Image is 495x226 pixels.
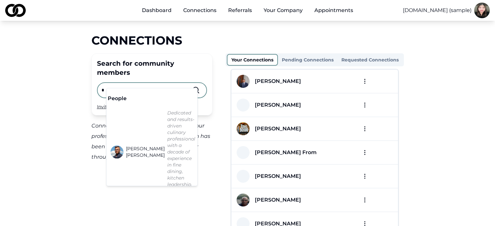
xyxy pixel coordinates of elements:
img: e869924f-155a-48fc-8498-a32e3ce80597-ed-profile_picture.jpg [237,193,250,206]
a: [PERSON_NAME] From [250,149,317,156]
a: Connections [178,4,222,17]
div: [PERSON_NAME] [255,125,301,133]
button: [DOMAIN_NAME] (sample) [403,7,472,14]
img: fd17d78b-d25f-446c-836a-578539c9e83b-DSC00492-profile_picture.jpeg [237,75,250,88]
button: Your Company [258,4,308,17]
div: Suggestions [106,88,197,186]
img: logo [5,4,26,17]
a: [PERSON_NAME] [250,172,301,180]
a: [PERSON_NAME] [250,77,301,85]
a: [PERSON_NAME] [250,101,301,109]
div: Connections [91,34,404,47]
span: [PERSON_NAME] [PERSON_NAME] [126,145,165,158]
a: [PERSON_NAME] [250,125,301,133]
button: Your Connections [227,54,278,66]
div: [PERSON_NAME] [255,101,301,109]
div: [PERSON_NAME] [255,172,301,180]
img: f8647b01-4f67-45a3-8136-c9908cc93f11-IMG_0210-profile_picture.jpg [110,145,123,158]
nav: Main [137,4,358,17]
div: People [108,95,196,102]
a: Referrals [223,4,257,17]
button: Pending Connections [278,55,337,65]
a: Dashboard [137,4,177,17]
div: Invite your peers and colleagues → [97,103,207,110]
em: Dedicated and results-driven culinary professional with a decade of experience in fine dining, ki... [167,110,195,194]
button: Requested Connections [337,55,403,65]
img: c5a994b8-1df4-4c55-a0c5-fff68abd3c00-Kim%20Headshot-profile_picture.jpg [474,3,490,18]
div: [PERSON_NAME] [255,77,301,85]
div: [PERSON_NAME] [255,196,301,204]
a: Appointments [309,4,358,17]
a: [PERSON_NAME] [PERSON_NAME]Dedicated and results-driven culinary professional with a decade of ex... [110,110,195,194]
img: a4fef68a-52de-43e4-aabf-a456805a30dd-IMG_9871-profile_picture.jpeg [237,122,250,135]
div: Search for community members [97,59,207,77]
a: [PERSON_NAME] [250,196,301,204]
div: [PERSON_NAME] From [255,149,317,156]
div: Connections are essential for growing your professional network. Once a connection has been appro... [91,121,213,162]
